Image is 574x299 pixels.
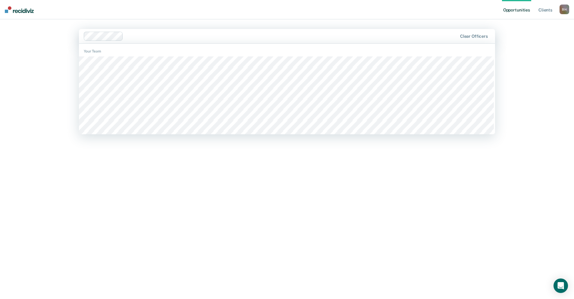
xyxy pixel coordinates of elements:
[560,5,569,14] button: BH
[79,49,495,54] div: Your Team
[560,5,569,14] div: B H
[5,6,34,13] img: Recidiviz
[460,34,488,39] div: Clear officers
[554,278,568,293] div: Open Intercom Messenger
